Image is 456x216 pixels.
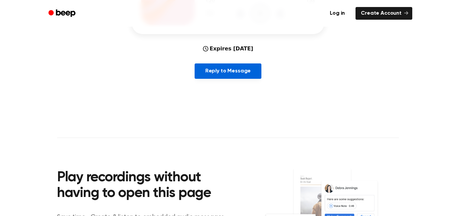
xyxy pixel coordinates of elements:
[203,45,253,53] div: Expires [DATE]
[195,63,261,79] a: Reply to Message
[323,6,352,21] a: Log in
[57,170,237,202] h2: Play recordings without having to open this page
[356,7,412,20] a: Create Account
[44,7,81,20] a: Beep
